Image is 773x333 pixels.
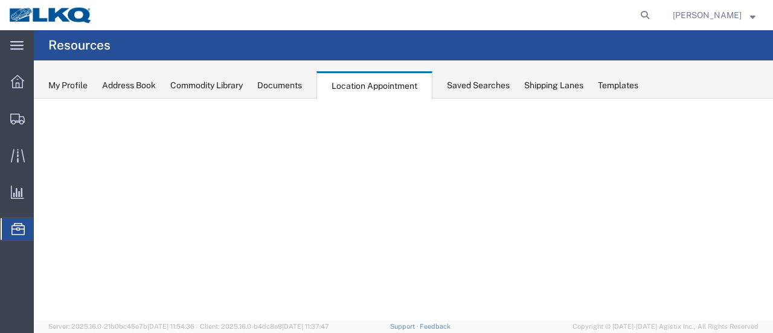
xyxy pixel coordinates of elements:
div: Address Book [102,79,156,92]
div: Documents [257,79,302,92]
div: Saved Searches [447,79,510,92]
iframe: FS Legacy Container [34,99,773,320]
span: Copyright © [DATE]-[DATE] Agistix Inc., All Rights Reserved [573,322,759,332]
div: My Profile [48,79,88,92]
button: [PERSON_NAME] [672,8,756,22]
span: Marc Metzger [673,8,742,22]
span: [DATE] 11:54:36 [147,323,194,330]
img: logo [8,6,93,24]
a: Feedback [420,323,451,330]
div: Commodity Library [170,79,243,92]
span: [DATE] 11:37:47 [282,323,329,330]
div: Templates [598,79,638,92]
h4: Resources [48,30,111,60]
span: Client: 2025.16.0-b4dc8a9 [200,323,329,330]
a: Support [390,323,420,330]
span: Server: 2025.16.0-21b0bc45e7b [48,323,194,330]
div: Location Appointment [316,71,432,99]
div: Shipping Lanes [524,79,583,92]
